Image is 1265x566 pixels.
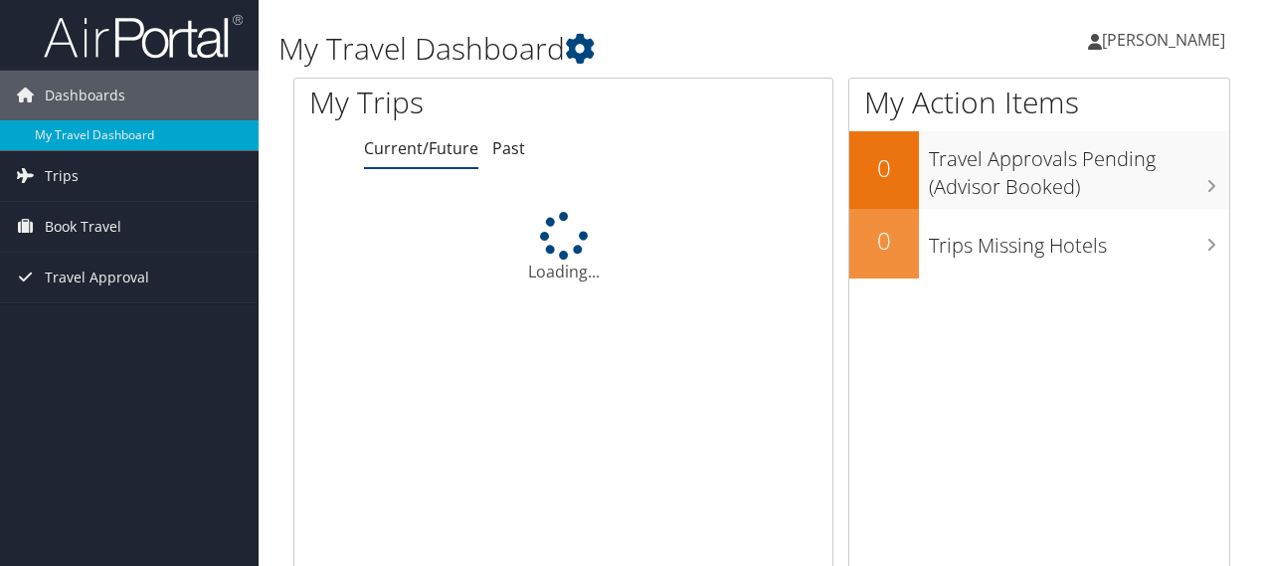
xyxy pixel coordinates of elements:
a: 0Trips Missing Hotels [849,209,1229,279]
h1: My Travel Dashboard [278,28,923,70]
div: Loading... [294,212,832,283]
a: [PERSON_NAME] [1088,10,1245,70]
a: Past [492,137,525,159]
h1: My Action Items [849,82,1229,123]
h3: Travel Approvals Pending (Advisor Booked) [929,135,1229,201]
span: Trips [45,151,79,201]
span: Dashboards [45,71,125,120]
span: Travel Approval [45,253,149,302]
h2: 0 [849,151,919,185]
a: Current/Future [364,137,478,159]
a: 0Travel Approvals Pending (Advisor Booked) [849,131,1229,208]
img: airportal-logo.png [44,13,243,60]
h2: 0 [849,224,919,258]
span: [PERSON_NAME] [1102,29,1225,51]
h3: Trips Missing Hotels [929,222,1229,260]
span: Book Travel [45,202,121,252]
h1: My Trips [309,82,594,123]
